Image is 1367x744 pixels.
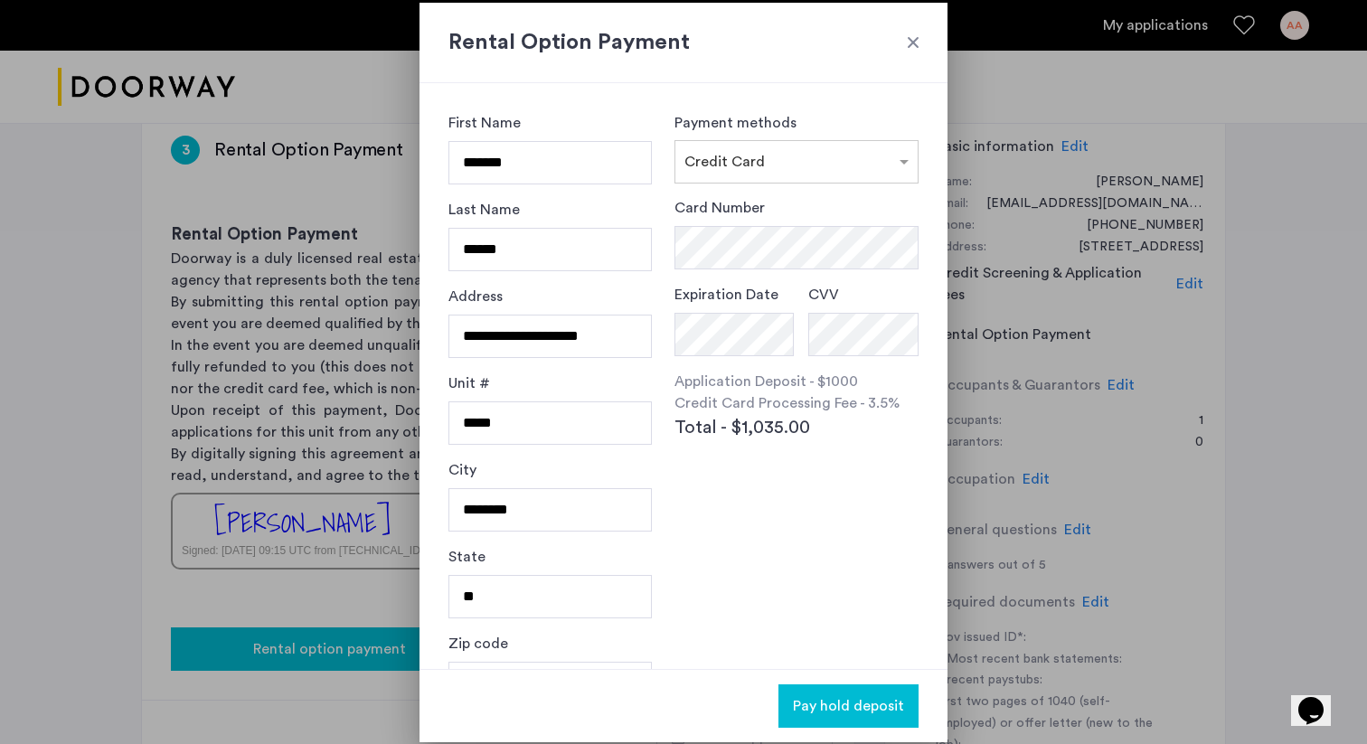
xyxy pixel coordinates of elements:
[448,459,476,481] label: City
[674,392,919,414] p: Credit Card Processing Fee - 3.5%
[448,286,503,307] label: Address
[448,26,919,59] h2: Rental Option Payment
[674,414,810,441] span: Total - $1,035.00
[674,371,919,392] p: Application Deposit - $1000
[684,155,765,169] span: Credit Card
[808,284,839,306] label: CVV
[448,633,508,655] label: Zip code
[674,197,765,219] label: Card Number
[1291,672,1349,726] iframe: chat widget
[674,284,778,306] label: Expiration Date
[793,695,904,717] span: Pay hold deposit
[448,199,520,221] label: Last Name
[674,116,797,130] label: Payment methods
[448,112,521,134] label: First Name
[778,684,919,728] button: button
[448,372,490,394] label: Unit #
[448,546,486,568] label: State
